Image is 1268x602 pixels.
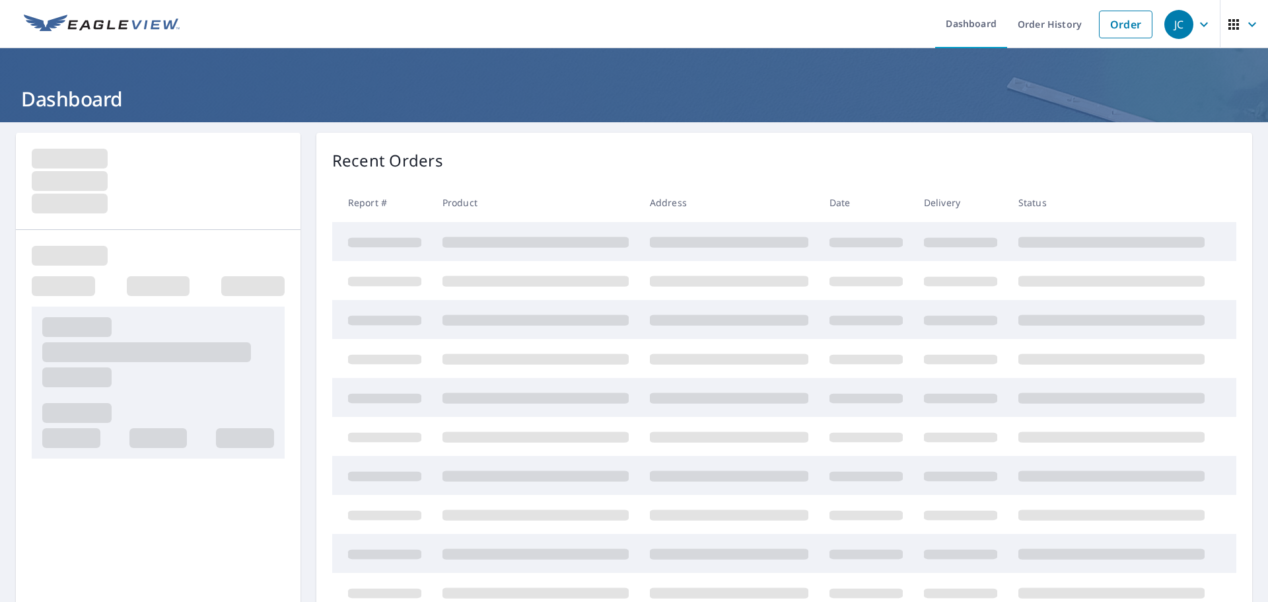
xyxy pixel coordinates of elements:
[639,183,819,222] th: Address
[913,183,1008,222] th: Delivery
[1099,11,1152,38] a: Order
[332,183,432,222] th: Report #
[432,183,639,222] th: Product
[332,149,443,172] p: Recent Orders
[819,183,913,222] th: Date
[24,15,180,34] img: EV Logo
[1164,10,1193,39] div: JC
[1008,183,1215,222] th: Status
[16,85,1252,112] h1: Dashboard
